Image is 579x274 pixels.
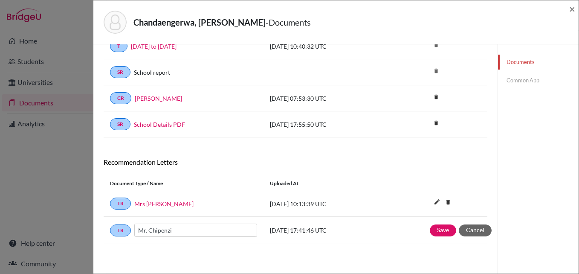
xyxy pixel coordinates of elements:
[430,118,443,129] a: delete
[498,55,579,70] a: Documents
[569,4,575,14] button: Close
[110,40,127,52] a: T
[110,118,130,130] a: SR
[133,17,266,27] strong: Chandaengerwa, [PERSON_NAME]
[430,196,444,209] button: edit
[430,90,443,103] i: delete
[263,94,391,103] div: [DATE] 07:53:30 UTC
[430,38,443,51] i: delete
[430,117,443,129] i: delete
[569,3,575,15] span: ×
[134,199,194,208] a: Mrs [PERSON_NAME]
[263,180,391,187] div: Uploaded at
[104,158,487,166] h6: Recommendation Letters
[134,68,170,77] a: School report
[263,42,391,51] div: [DATE] 10:40:32 UTC
[104,180,263,187] div: Document Type / Name
[110,224,131,236] a: TR
[498,73,579,88] a: Common App
[110,66,130,78] a: SR
[430,64,443,77] i: delete
[134,120,185,129] a: School Details PDF
[131,42,177,51] a: [DATE] to [DATE]
[270,200,327,207] span: [DATE] 10:13:39 UTC
[270,227,327,234] span: [DATE] 17:41:46 UTC
[263,120,391,129] div: [DATE] 17:55:50 UTC
[430,224,456,236] button: Save
[442,197,455,209] a: delete
[459,224,492,236] button: Cancel
[110,198,131,210] a: TR
[135,94,182,103] a: [PERSON_NAME]
[430,92,443,103] a: delete
[266,17,311,27] span: - Documents
[110,92,131,104] a: CR
[430,195,444,209] i: edit
[442,196,455,209] i: delete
